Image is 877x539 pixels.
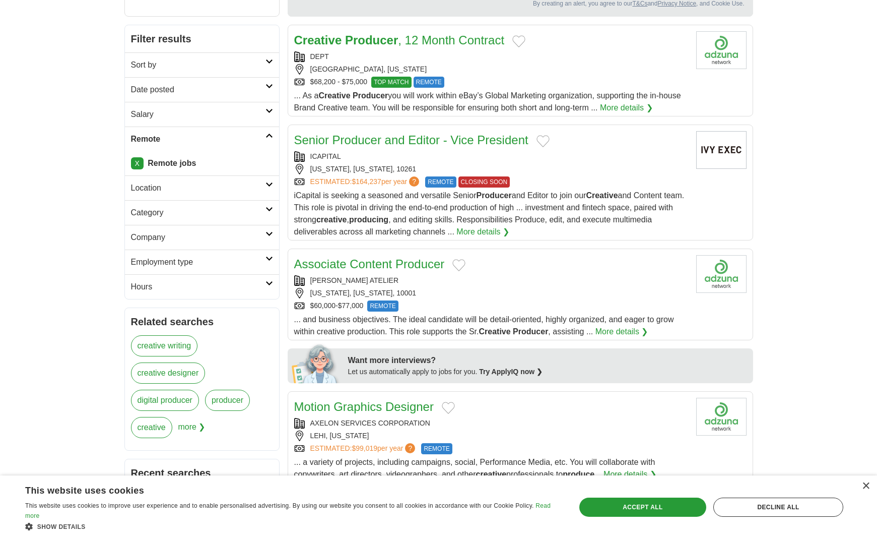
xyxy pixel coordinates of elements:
button: Add to favorite jobs [452,259,465,271]
a: Sort by [125,52,279,77]
a: creative designer [131,363,206,384]
a: Hours [125,274,279,299]
span: ... As a you will work within eBay’s Global Marketing organization, supporting the in-house Brand... [294,91,681,112]
h2: Recent searches [131,465,273,481]
div: Let us automatically apply to jobs for you. [348,367,747,377]
img: Company logo [696,131,747,169]
span: REMOTE [414,77,444,88]
a: Company [125,225,279,250]
span: This website uses cookies to improve user experience and to enable personalised advertising. By u... [25,502,534,509]
strong: creative [316,215,347,224]
span: more ❯ [178,417,206,444]
h2: Salary [131,108,265,121]
a: Creative Producer, 12 Month Contract [294,33,505,47]
div: [US_STATE], [US_STATE], 10261 [294,164,688,174]
a: More details ❯ [456,226,509,238]
a: DEPT [310,52,329,61]
a: Associate Content Producer [294,257,445,271]
div: This website uses cookies [25,482,534,497]
strong: Creative [318,91,350,100]
div: Decline all [713,498,843,517]
div: LEHI, [US_STATE] [294,431,688,441]
span: ... and business objectives. The ideal candidate will be detail-oriented, highly organized, and e... [294,315,674,336]
a: ESTIMATED:$99,019per year? [310,443,418,454]
div: AXELON SERVICES CORPORATION [294,418,688,429]
span: ? [409,176,419,187]
div: $68,200 - $75,000 [294,77,688,88]
a: producer [205,390,250,411]
span: $99,019 [352,444,377,452]
a: Salary [125,102,279,127]
span: REMOTE [425,176,456,188]
h2: Location [131,182,265,194]
span: CLOSING SOON [458,176,510,188]
h2: Filter results [125,25,279,52]
button: Add to favorite jobs [442,402,455,414]
a: More details ❯ [603,468,656,481]
span: REMOTE [421,443,452,454]
strong: Producer [353,91,388,100]
img: Company logo [696,398,747,436]
a: More details ❯ [600,102,653,114]
a: Remote [125,127,279,151]
a: creative [131,417,172,438]
strong: producing [349,215,388,224]
strong: Creative [479,327,511,336]
a: More details ❯ [595,326,648,338]
a: Date posted [125,77,279,102]
strong: produce [563,470,594,478]
strong: Creative [294,33,342,47]
strong: Producer [513,327,548,336]
h2: Remote [131,133,265,145]
h2: Category [131,207,265,219]
a: [PERSON_NAME] ATELIER [310,276,399,284]
a: creative writing [131,335,198,356]
h2: Related searches [131,314,273,329]
button: Add to favorite jobs [512,35,525,47]
a: Motion Graphics Designer [294,400,434,413]
div: Close [862,483,869,490]
a: Try ApplyIQ now ❯ [479,368,543,376]
div: Show details [25,521,559,531]
div: Want more interviews? [348,354,747,367]
span: ? [405,443,415,453]
div: ICAPITAL [294,151,688,162]
h2: Employment type [131,256,265,268]
span: $164,237 [352,177,381,186]
strong: Remote jobs [148,159,196,167]
strong: Creative [586,191,618,200]
img: Orange County Dept. of Education logo [696,31,747,69]
h2: Hours [131,281,265,293]
div: Accept all [579,498,706,517]
img: apply-iq-scientist.png [292,343,341,383]
a: digital producer [131,390,199,411]
a: ESTIMATED:$164,237per year? [310,176,422,188]
a: Senior Producer and Editor - Vice President [294,133,528,147]
span: REMOTE [367,301,398,312]
strong: Producer [345,33,398,47]
strong: Producer [477,191,512,200]
a: Employment type [125,250,279,274]
div: [GEOGRAPHIC_DATA], [US_STATE] [294,64,688,75]
h2: Company [131,231,265,244]
img: Westman Atelier logo [696,255,747,293]
a: X [131,157,144,169]
span: iCapital is seeking a seasoned and versatile Senior and Editor to join our and Content team. This... [294,191,685,236]
span: TOP MATCH [371,77,411,88]
div: $60,000-$77,000 [294,301,688,312]
a: Category [125,200,279,225]
strong: creative [476,470,507,478]
a: Location [125,175,279,200]
h2: Sort by [131,59,265,71]
h2: Date posted [131,84,265,96]
span: Show details [37,523,86,530]
div: [US_STATE], [US_STATE], 10001 [294,288,688,298]
span: ... a variety of projects, including campaigns, social, Performance Media, etc. You will collabor... [294,458,655,478]
button: Add to favorite jobs [536,135,550,147]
